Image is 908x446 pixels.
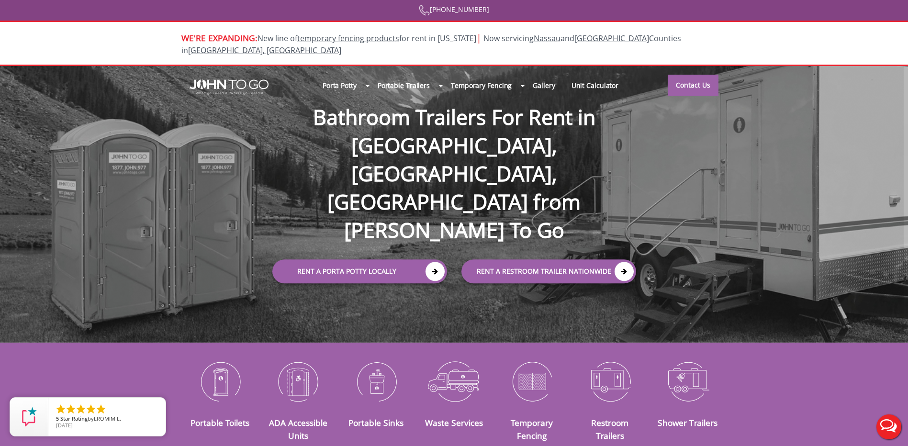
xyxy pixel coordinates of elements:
span: [DATE] [56,422,73,429]
li:  [65,403,77,415]
img: Review Rating [20,407,39,426]
li:  [85,403,97,415]
li:  [55,403,67,415]
span: Star Rating [60,415,88,422]
li:  [75,403,87,415]
li:  [95,403,107,415]
span: 5 [56,415,59,422]
span: by [56,416,158,423]
span: LROMIM L. [94,415,121,422]
button: Live Chat [870,408,908,446]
